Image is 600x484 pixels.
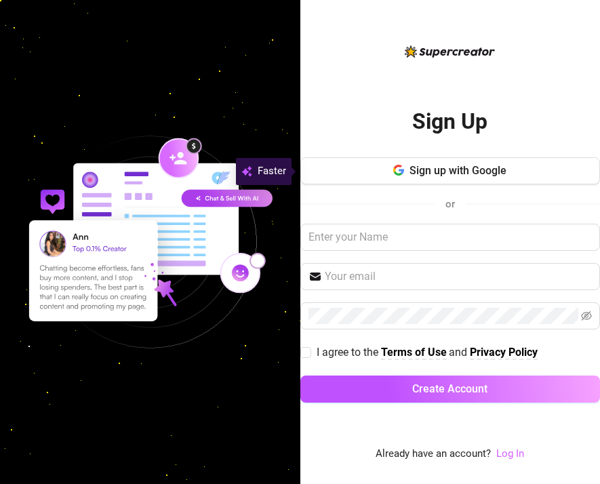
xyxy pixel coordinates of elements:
strong: Terms of Use [381,346,447,359]
strong: Privacy Policy [470,346,538,359]
span: and [449,346,470,359]
a: Terms of Use [381,346,447,360]
span: Already have an account? [376,446,491,462]
a: Privacy Policy [470,346,538,360]
img: svg%3e [241,163,252,180]
h2: Sign Up [412,108,487,136]
span: Sign up with Google [409,164,506,177]
input: Your email [325,268,593,285]
img: logo-BBDzfeDw.svg [405,45,495,58]
span: or [445,198,455,210]
span: Faster [258,163,286,180]
span: Create Account [412,382,487,395]
span: eye-invisible [581,310,592,321]
span: I agree to the [317,346,381,359]
a: Log In [496,446,524,462]
a: Log In [496,447,524,460]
